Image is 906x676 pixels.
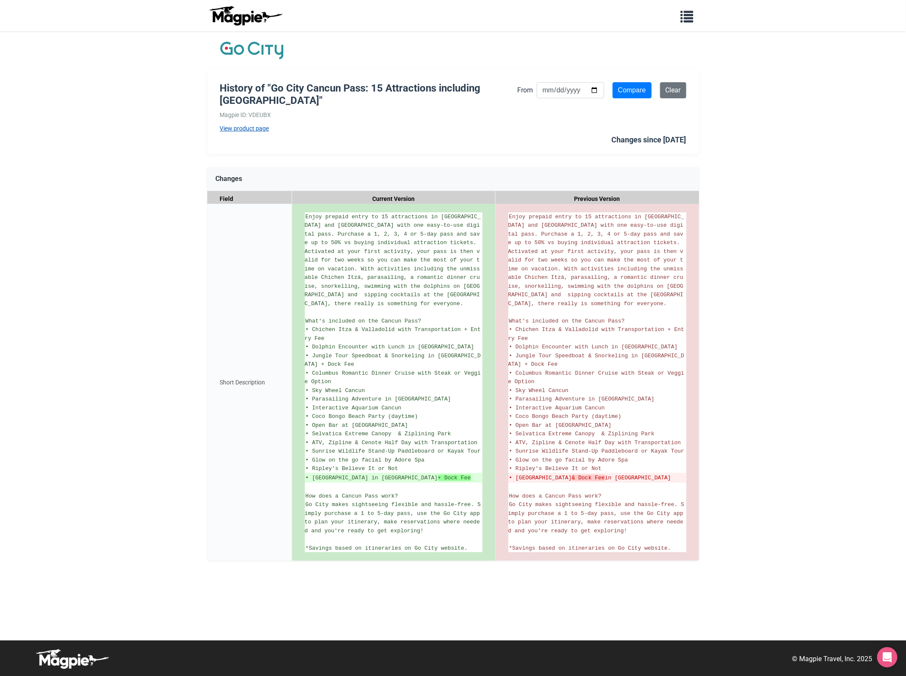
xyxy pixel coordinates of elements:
[613,82,652,98] input: Compare
[509,422,612,428] span: • Open Bar at [GEOGRAPHIC_DATA]
[306,413,418,420] span: • Coco Bongo Beach Party (daytime)
[509,465,602,472] span: • Ripley's Believe It or Not
[306,474,482,482] ins: • [GEOGRAPHIC_DATA] in [GEOGRAPHIC_DATA]
[306,318,421,324] span: What's included on the Cancun Pass?
[306,387,365,394] span: • Sky Wheel Cancun
[306,396,451,402] span: • Parasailing Adventure in [GEOGRAPHIC_DATA]
[207,204,292,561] div: Short Description
[207,191,292,207] div: Field
[612,134,686,146] div: Changes since [DATE]
[496,191,699,207] div: Previous Version
[792,654,872,665] p: © Magpie Travel, Inc. 2025
[220,110,518,120] div: Magpie ID: VDEUBX
[220,40,284,61] img: Company Logo
[306,440,478,446] span: • ATV, Zipline & Cenote Half Day with Transportation
[305,326,481,342] span: • Chichen Itza & Valladolid with Transportation + Entry Fee
[306,465,398,472] span: • Ripley's Believe It or Not
[292,191,496,207] div: Current Version
[207,167,699,191] div: Changes
[509,457,628,463] span: • Glow on the go facial by Adore Spa
[220,82,518,107] h1: History of "Go City Cancun Pass: 15 Attractions including [GEOGRAPHIC_DATA]"
[660,82,686,98] a: Clear
[438,475,471,481] strong: + Dock Fee
[509,493,602,499] span: How does a Cancun Pass work?
[518,85,533,96] label: From
[509,474,686,482] del: • [GEOGRAPHIC_DATA] in [GEOGRAPHIC_DATA]
[306,448,481,454] span: • Sunrise Wildlife Stand-Up Paddleboard or Kayak Tour
[306,545,468,551] span: *Savings based on itineraries on Go City website.
[306,457,425,463] span: • Glow on the go facial by Adore Spa
[207,6,284,26] img: logo-ab69f6fb50320c5b225c76a69d11143b.png
[509,318,625,324] span: What's included on the Cancun Pass?
[508,353,684,368] span: • Jungle Tour Speedboat & Snorkeling in [GEOGRAPHIC_DATA] + Dock Fee
[220,124,518,133] a: View product page
[509,413,622,420] span: • Coco Bongo Beach Party (daytime)
[509,387,569,394] span: • Sky Wheel Cancun
[305,501,483,534] span: Go City makes sightseeing flexible and hassle-free. Simply purchase a 1 to 5-day pass, use the Go...
[305,214,481,307] span: Enjoy prepaid entry to 15 attractions in [GEOGRAPHIC_DATA] and [GEOGRAPHIC_DATA] with one easy-to...
[305,370,481,385] span: • Columbus Romantic Dinner Cruise with Steak or Veggie Option
[508,501,687,534] span: Go City makes sightseeing flexible and hassle-free. Simply purchase a 1 to 5-day pass, use the Go...
[877,647,898,668] div: Open Intercom Messenger
[34,649,110,669] img: logo-white-d94fa1abed81b67a048b3d0f0ab5b955.png
[509,431,655,437] span: • Selvatica Extreme Canopy & Ziplining Park
[509,405,605,411] span: • Interactive Aquarium Cancun
[509,344,678,350] span: • Dolphin Encounter with Lunch in [GEOGRAPHIC_DATA]
[508,370,684,385] span: • Columbus Romantic Dinner Cruise with Steak or Veggie Option
[305,353,481,368] span: • Jungle Tour Speedboat & Snorkeling in [GEOGRAPHIC_DATA] + Dock Fee
[508,214,684,307] span: Enjoy prepaid entry to 15 attractions in [GEOGRAPHIC_DATA] and [GEOGRAPHIC_DATA] with one easy-to...
[306,431,451,437] span: • Selvatica Extreme Canopy & Ziplining Park
[509,448,684,454] span: • Sunrise Wildlife Stand-Up Paddleboard or Kayak Tour
[306,493,398,499] span: How does a Cancun Pass work?
[509,440,681,446] span: • ATV, Zipline & Cenote Half Day with Transportation
[306,405,401,411] span: • Interactive Aquarium Cancun
[572,475,605,481] strong: & Dock Fee
[306,422,408,428] span: • Open Bar at [GEOGRAPHIC_DATA]
[508,326,684,342] span: • Chichen Itza & Valladolid with Transportation + Entry Fee
[306,344,474,350] span: • Dolphin Encounter with Lunch in [GEOGRAPHIC_DATA]
[509,545,671,551] span: *Savings based on itineraries on Go City website.
[509,396,655,402] span: • Parasailing Adventure in [GEOGRAPHIC_DATA]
